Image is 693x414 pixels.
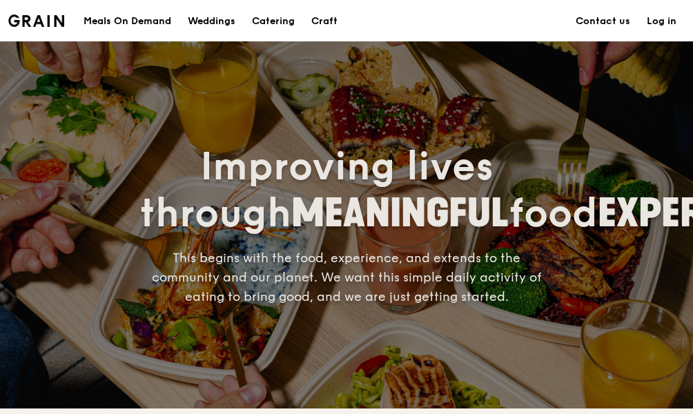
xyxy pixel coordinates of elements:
[188,1,235,42] div: Weddings
[291,190,509,237] span: MEANINGFUL
[567,1,638,42] a: Contact us
[303,1,346,42] a: Craft
[638,1,685,42] a: Log in
[311,1,338,42] div: Craft
[84,1,171,42] div: Meals On Demand
[244,1,303,42] a: Catering
[252,1,295,42] div: Catering
[152,250,542,304] span: This begins with the food, experience, and extends to the community and our planet. We want this ...
[179,1,244,42] a: Weddings
[8,14,64,27] img: Grain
